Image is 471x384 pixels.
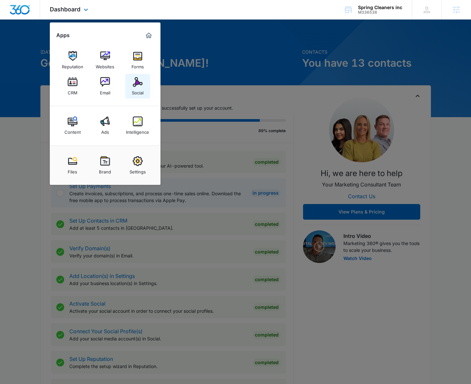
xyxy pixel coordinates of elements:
div: account id [358,10,402,15]
a: Social [125,74,150,99]
a: Websites [93,48,118,73]
div: Domain Overview [25,38,58,43]
div: Forms [132,61,144,69]
a: Brand [93,153,118,178]
a: Email [93,74,118,99]
div: Intelligence [126,126,149,135]
img: tab_domain_overview_orange.svg [18,38,23,43]
a: Ads [93,113,118,138]
a: Content [60,113,85,138]
a: Reputation [60,48,85,73]
a: Files [60,153,85,178]
img: website_grey.svg [10,17,16,22]
div: CRM [68,87,77,95]
a: Intelligence [125,113,150,138]
div: Content [64,126,81,135]
div: Keywords by Traffic [72,38,110,43]
a: Settings [125,153,150,178]
img: tab_keywords_by_traffic_grey.svg [65,38,70,43]
a: Marketing 360® Dashboard [144,30,154,41]
span: Dashboard [50,6,80,13]
div: Reputation [62,61,83,69]
h2: Apps [56,32,70,38]
div: Settings [130,166,146,174]
a: Forms [125,48,150,73]
div: account name [358,5,402,10]
div: Brand [99,166,111,174]
div: v 4.0.25 [18,10,32,16]
div: Ads [101,126,109,135]
div: Email [100,87,110,95]
a: CRM [60,74,85,99]
img: logo_orange.svg [10,10,16,16]
div: Domain: [DOMAIN_NAME] [17,17,72,22]
div: Files [68,166,77,174]
div: Social [132,87,144,95]
div: Websites [96,61,114,69]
